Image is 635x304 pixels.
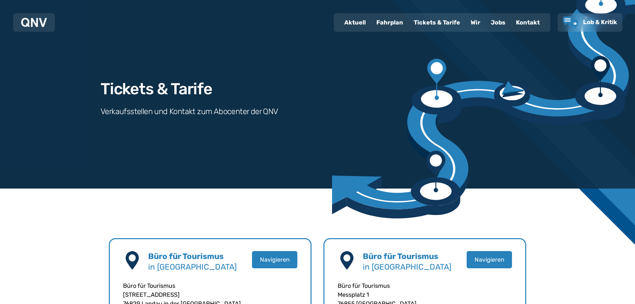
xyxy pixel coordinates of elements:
a: Wir [465,14,486,31]
a: QNV Logo [21,16,47,29]
button: Navigieren [467,251,512,268]
h1: Tickets & Tarife [101,81,212,97]
a: Lob & Kritik [563,17,617,28]
span: Lob & Kritik [583,19,617,26]
b: Büro für Tourismus [148,252,224,261]
a: Kontakt [511,14,545,31]
a: Tickets & Tarife [408,14,465,31]
p: in [GEOGRAPHIC_DATA] [148,262,252,272]
a: Jobs [486,14,511,31]
img: QNV Logo [21,18,47,27]
a: Fahrplan [371,14,408,31]
a: Aktuell [339,14,371,31]
button: Navigieren [252,251,297,268]
p: in [GEOGRAPHIC_DATA] [363,262,467,272]
h3: Verkaufsstellen und Kontakt zum Abocenter der QNV [101,106,278,117]
b: Büro für Tourismus [363,252,438,261]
